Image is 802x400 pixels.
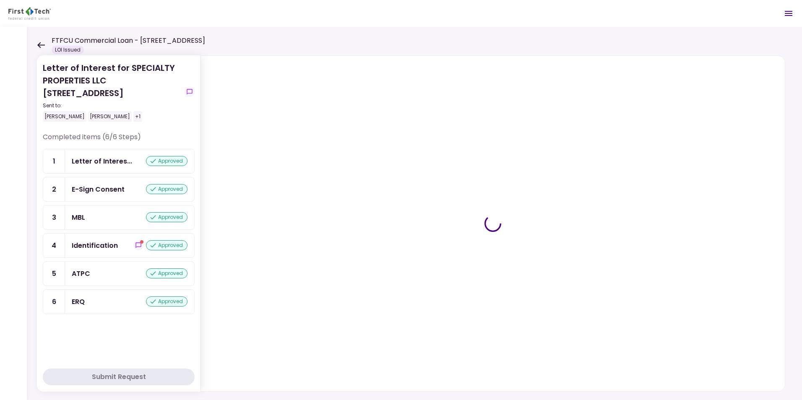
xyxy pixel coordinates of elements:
div: E-Sign Consent [72,184,125,195]
button: show-messages [133,240,143,250]
div: 3 [43,205,65,229]
a: 4Identificationshow-messagesapproved [43,233,195,258]
div: 4 [43,234,65,257]
div: 2 [43,177,65,201]
div: MBL [72,212,85,223]
button: show-messages [185,87,195,97]
a: 1Letter of Interestapproved [43,149,195,174]
div: Submit Request [92,372,146,382]
div: Sent to: [43,102,181,109]
img: Partner icon [8,7,51,20]
div: approved [146,268,187,278]
div: ERQ [72,296,85,307]
a: 5ATPCapproved [43,261,195,286]
button: Submit Request [43,369,195,385]
div: 5 [43,262,65,286]
div: ATPC [72,268,90,279]
a: 2E-Sign Consentapproved [43,177,195,202]
div: Letter of Interest [72,156,132,166]
div: +1 [133,111,142,122]
button: Open menu [779,3,799,23]
div: approved [146,240,187,250]
a: 3MBLapproved [43,205,195,230]
div: Letter of Interest for SPECIALTY PROPERTIES LLC [STREET_ADDRESS] [43,62,181,122]
div: approved [146,296,187,306]
div: approved [146,184,187,194]
div: Identification [72,240,118,251]
a: 6ERQapproved [43,289,195,314]
div: Completed items (6/6 Steps) [43,132,195,149]
div: [PERSON_NAME] [88,111,132,122]
h1: FTFCU Commercial Loan - [STREET_ADDRESS] [52,36,205,46]
div: 1 [43,149,65,173]
div: LOI Issued [52,46,84,54]
div: 6 [43,290,65,314]
div: approved [146,156,187,166]
div: approved [146,212,187,222]
div: [PERSON_NAME] [43,111,86,122]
